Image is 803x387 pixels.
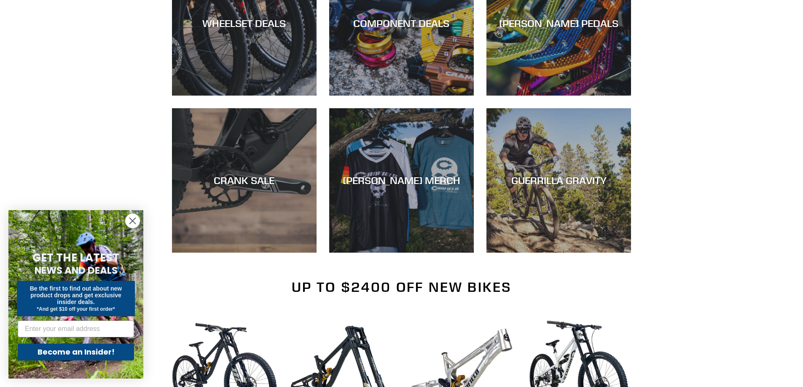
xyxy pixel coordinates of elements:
[37,306,115,312] span: *And get $10 off your first order*
[32,250,119,265] span: GET THE LATEST
[172,108,317,253] a: CRANK SALE
[329,17,474,29] div: COMPONENT DEALS
[329,108,474,253] a: [PERSON_NAME] MERCH
[18,344,134,360] button: Become an Insider!
[30,285,122,305] span: Be the first to find out about new product drops and get exclusive insider deals.
[172,17,317,29] div: WHEELSET DEALS
[18,320,134,337] input: Enter your email address
[486,17,631,29] div: [PERSON_NAME] PEDALS
[329,174,474,187] div: [PERSON_NAME] MERCH
[35,264,118,277] span: NEWS AND DEALS
[172,279,631,295] h2: Up to $2400 Off New Bikes
[486,174,631,187] div: GUERRILLA GRAVITY
[486,108,631,253] a: GUERRILLA GRAVITY
[172,174,317,187] div: CRANK SALE
[125,214,140,228] button: Close dialog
